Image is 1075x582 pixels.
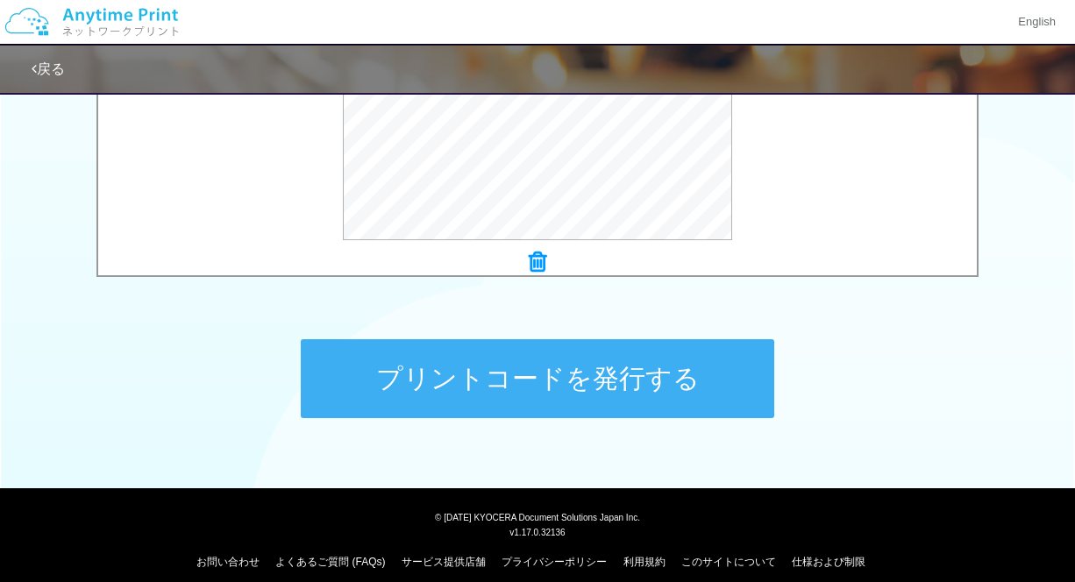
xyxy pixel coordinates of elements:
[509,527,565,537] span: v1.17.0.32136
[196,556,260,568] a: お問い合わせ
[275,556,385,568] a: よくあるご質問 (FAQs)
[623,556,666,568] a: 利用規約
[792,556,865,568] a: 仕様および制限
[402,556,486,568] a: サービス提供店舗
[681,556,776,568] a: このサイトについて
[32,61,65,76] a: 戻る
[435,511,640,522] span: © [DATE] KYOCERA Document Solutions Japan Inc.
[502,556,607,568] a: プライバシーポリシー
[301,339,774,418] button: プリントコードを発行する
